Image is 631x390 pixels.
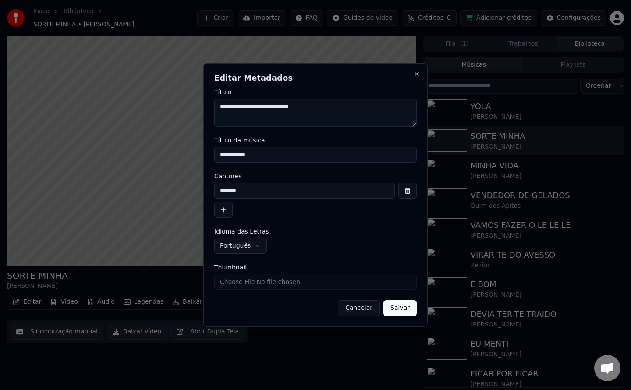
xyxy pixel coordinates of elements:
label: Título da música [214,137,417,143]
h2: Editar Metadados [214,74,417,82]
button: Cancelar [338,300,380,316]
button: Salvar [383,300,417,316]
label: Cantores [214,173,417,179]
label: Título [214,89,417,95]
span: Thumbnail [214,264,247,270]
span: Idioma das Letras [214,228,269,234]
